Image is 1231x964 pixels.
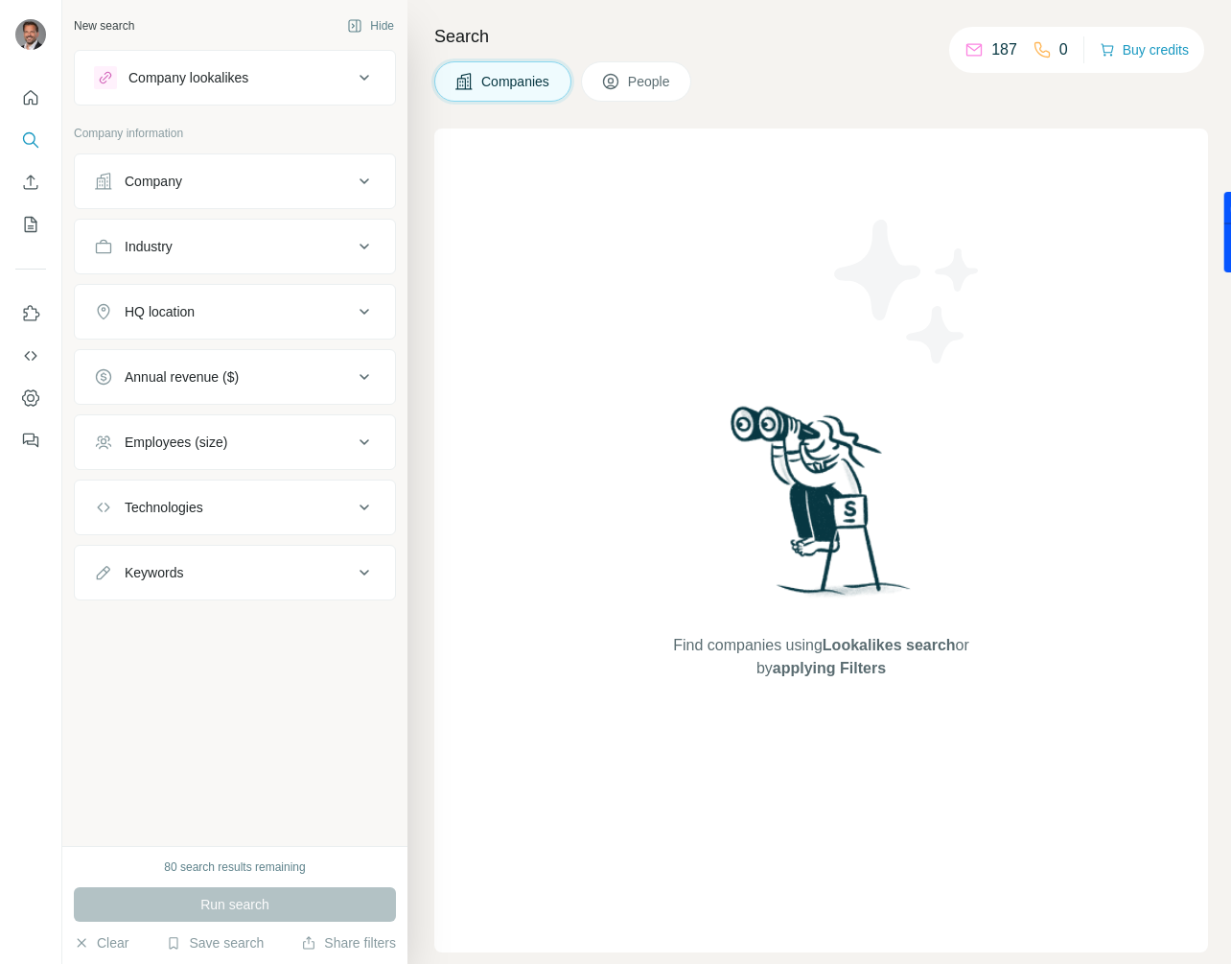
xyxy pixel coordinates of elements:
[667,634,974,680] span: Find companies using or by
[164,858,305,876] div: 80 search results remaining
[481,72,551,91] span: Companies
[125,433,227,452] div: Employees (size)
[75,55,395,101] button: Company lookalikes
[125,302,195,321] div: HQ location
[125,237,173,256] div: Industry
[15,423,46,458] button: Feedback
[822,205,994,378] img: Surfe Illustration - Stars
[15,123,46,157] button: Search
[74,933,128,952] button: Clear
[991,38,1017,61] p: 187
[75,484,395,530] button: Technologies
[74,125,396,142] p: Company information
[773,660,886,676] span: applying Filters
[75,550,395,596] button: Keywords
[722,401,921,615] img: Surfe Illustration - Woman searching with binoculars
[1059,38,1068,61] p: 0
[15,19,46,50] img: Avatar
[125,563,183,582] div: Keywords
[823,637,956,653] span: Lookalikes search
[125,498,203,517] div: Technologies
[125,367,239,387] div: Annual revenue ($)
[75,158,395,204] button: Company
[301,933,396,952] button: Share filters
[434,23,1208,50] h4: Search
[628,72,672,91] span: People
[128,68,248,87] div: Company lookalikes
[74,17,134,35] div: New search
[15,165,46,200] button: Enrich CSV
[15,381,46,415] button: Dashboard
[125,172,182,191] div: Company
[75,289,395,335] button: HQ location
[75,419,395,465] button: Employees (size)
[334,12,407,40] button: Hide
[15,296,46,331] button: Use Surfe on LinkedIn
[75,223,395,270] button: Industry
[15,207,46,242] button: My lists
[15,339,46,373] button: Use Surfe API
[166,933,264,952] button: Save search
[1100,36,1189,63] button: Buy credits
[75,354,395,400] button: Annual revenue ($)
[15,81,46,115] button: Quick start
